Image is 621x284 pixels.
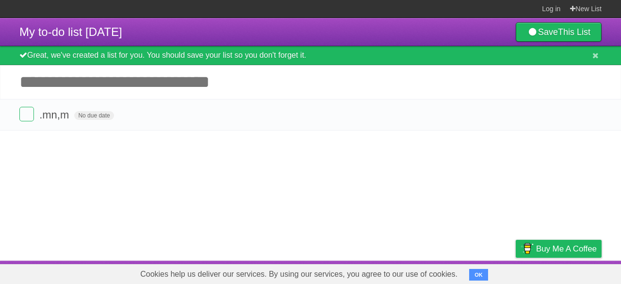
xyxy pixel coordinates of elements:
a: SaveThis List [516,22,602,42]
b: This List [558,27,590,37]
button: OK [469,269,488,281]
img: Buy me a coffee [521,240,534,257]
span: Cookies help us deliver our services. By using our services, you agree to our use of cookies. [131,265,467,284]
a: Buy me a coffee [516,240,602,258]
a: Developers [419,263,458,282]
span: Buy me a coffee [536,240,597,257]
a: Terms [470,263,491,282]
a: Privacy [503,263,528,282]
span: .mn,m [39,109,71,121]
span: No due date [74,111,114,120]
a: Suggest a feature [540,263,602,282]
label: Done [19,107,34,121]
a: About [387,263,407,282]
span: My to-do list [DATE] [19,25,122,38]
